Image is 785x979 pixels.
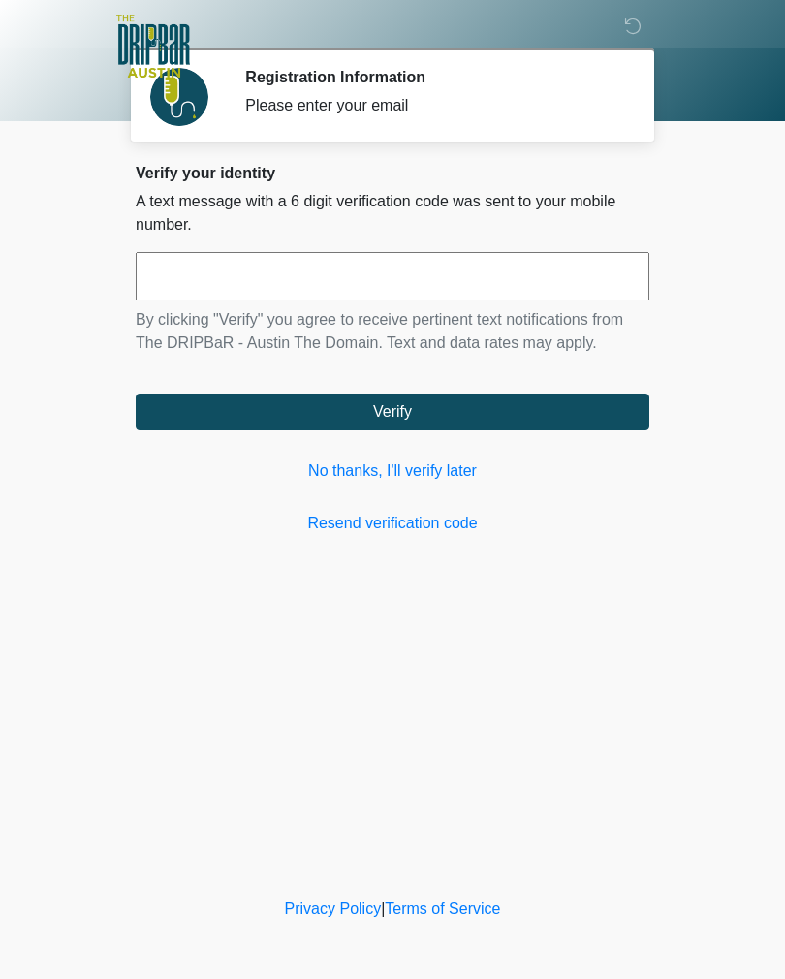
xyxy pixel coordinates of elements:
div: Please enter your email [245,94,620,117]
h2: Verify your identity [136,164,649,182]
a: Resend verification code [136,512,649,535]
a: | [381,900,385,917]
img: The DRIPBaR - Austin The Domain Logo [116,15,190,78]
img: Agent Avatar [150,68,208,126]
a: No thanks, I'll verify later [136,459,649,483]
a: Terms of Service [385,900,500,917]
button: Verify [136,394,649,430]
p: By clicking "Verify" you agree to receive pertinent text notifications from The DRIPBaR - Austin ... [136,308,649,355]
a: Privacy Policy [285,900,382,917]
p: A text message with a 6 digit verification code was sent to your mobile number. [136,190,649,237]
